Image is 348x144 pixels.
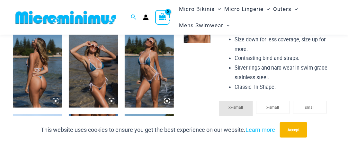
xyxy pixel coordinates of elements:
span: Micro Bikinis [179,1,215,17]
span: small [305,106,315,110]
li: Contrasting bind and straps. [235,54,330,64]
a: Account icon link [143,14,149,20]
a: Mens SwimwearMenu ToggleMenu Toggle [177,17,231,34]
a: View Shopping Cart, empty [155,10,170,25]
span: Outers [273,1,291,17]
img: Waves Breaking Ocean 312 Top 456 Bottom [13,34,62,108]
img: Waves Breaking Ocean 312 Top 456 Bottom [69,34,118,108]
li: xx-small [219,101,253,117]
a: Search icon link [131,13,137,21]
span: x-small [267,106,279,110]
span: Menu Toggle [291,1,298,17]
img: Waves Breaking Ocean 312 Top 456 Bottom [125,34,174,108]
li: Silver rings and hard wear in swim-grade stainless steel. [235,64,330,82]
a: OutersMenu ToggleMenu Toggle [272,1,299,17]
span: Menu Toggle [215,1,221,17]
button: Accept [280,122,307,138]
a: Learn more [245,126,275,133]
span: Menu Toggle [263,1,270,17]
li: small [293,101,327,114]
li: Classic Tri Shape. [235,83,330,92]
img: MM SHOP LOGO FLAT [13,10,119,25]
li: x-small [256,101,290,114]
a: Micro LingerieMenu ToggleMenu Toggle [223,1,272,17]
a: Micro BikinisMenu ToggleMenu Toggle [177,1,223,17]
span: Mens Swimwear [179,17,223,34]
span: xx-small [229,106,243,110]
span: Menu Toggle [223,17,230,34]
li: Size down for less coverage, size up for more. [235,35,330,54]
p: This website uses cookies to ensure you get the best experience on our website. [41,125,275,135]
span: Micro Lingerie [224,1,263,17]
